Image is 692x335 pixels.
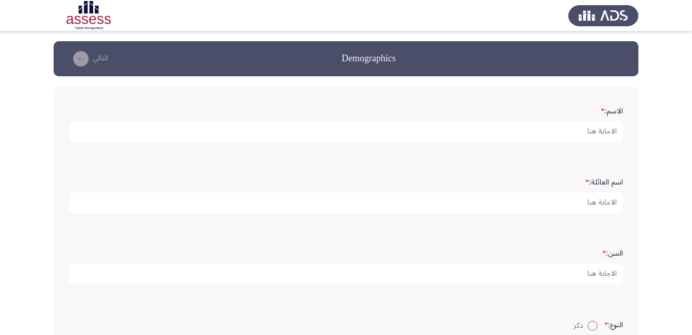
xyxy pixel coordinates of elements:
img: Assessment logo of ASSESS Focus 4 Modules (EN/AR) - RME - Intermediate [54,1,124,30]
label: السن: [602,249,623,258]
input: add answer text [69,192,623,213]
label: النوع: [604,321,623,330]
input: add answer text [69,121,623,142]
img: Assess Talent Management logo [568,1,638,30]
span: ذكر [573,320,587,332]
button: load next page [66,51,111,67]
input: add answer text [69,263,623,284]
label: اسم العائلة: [585,178,623,187]
h3: Demographics [342,52,396,65]
label: الاسم: [601,107,623,116]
